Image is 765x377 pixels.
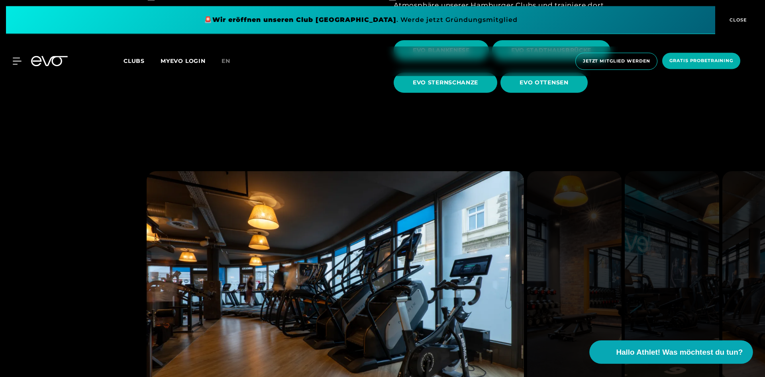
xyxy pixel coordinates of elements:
span: en [222,57,230,64]
a: EVO STERNSCHANZE [394,66,500,99]
span: Clubs [124,57,145,64]
a: en [222,57,240,66]
span: Jetzt Mitglied werden [583,58,650,64]
a: EVO OTTENSEN [500,66,590,99]
span: EVO STERNSCHANZE [413,78,478,87]
span: Gratis Probetraining [669,57,733,64]
span: Hallo Athlet! Was möchtest du tun? [616,346,743,357]
a: Gratis Probetraining [660,53,743,70]
a: Clubs [124,57,161,64]
a: Jetzt Mitglied werden [573,53,660,70]
span: CLOSE [728,16,747,23]
span: EVO OTTENSEN [520,78,568,87]
button: CLOSE [715,6,759,34]
a: MYEVO LOGIN [161,57,206,64]
button: Hallo Athlet! Was möchtest du tun? [590,340,753,364]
